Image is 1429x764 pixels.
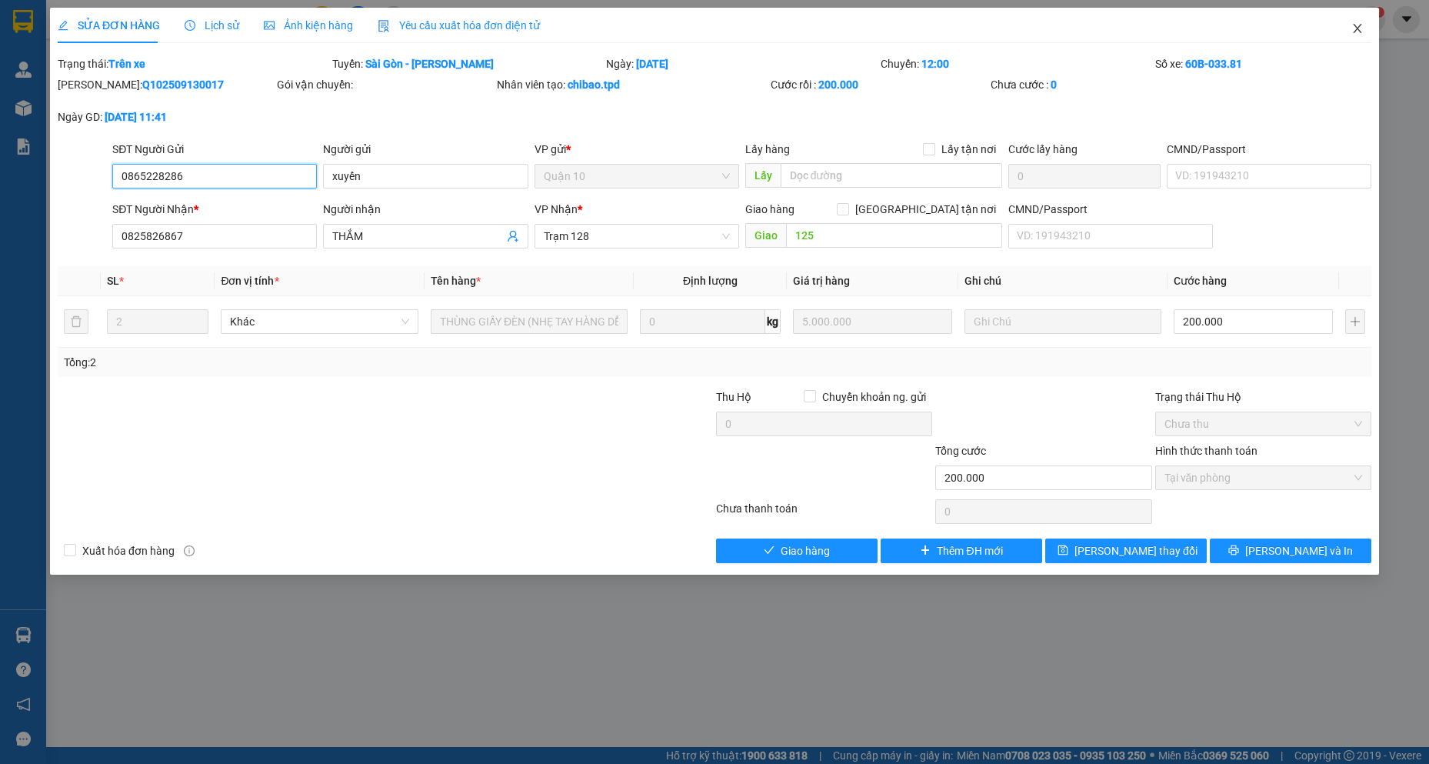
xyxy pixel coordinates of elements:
[1210,539,1371,563] button: printer[PERSON_NAME] và In
[881,539,1042,563] button: plusThêm ĐH mới
[507,230,519,242] span: user-add
[544,165,730,188] span: Quận 10
[58,108,274,125] div: Ngày GD:
[184,545,195,556] span: info-circle
[636,58,668,70] b: [DATE]
[142,78,224,91] b: Q102509130017
[958,266,1168,296] th: Ghi chú
[1228,545,1239,557] span: printer
[765,309,781,334] span: kg
[108,58,145,70] b: Trên xe
[745,203,794,215] span: Giao hàng
[714,500,934,527] div: Chưa thanh toán
[935,141,1002,158] span: Lấy tận nơi
[230,310,409,333] span: Khác
[1008,143,1078,155] label: Cước lấy hàng
[323,201,528,218] div: Người nhận
[935,445,986,457] span: Tổng cước
[76,542,181,559] span: Xuất hóa đơn hàng
[64,354,551,371] div: Tổng: 2
[1058,545,1068,557] span: save
[1051,78,1057,91] b: 0
[58,20,68,31] span: edit
[105,111,167,123] b: [DATE] 11:41
[781,163,1003,188] input: Dọc đường
[185,19,239,32] span: Lịch sử
[781,542,830,559] span: Giao hàng
[771,76,987,93] div: Cước rồi :
[331,55,605,72] div: Tuyến:
[1164,466,1362,489] span: Tại văn phòng
[535,203,578,215] span: VP Nhận
[1245,542,1353,559] span: [PERSON_NAME] và In
[1167,141,1371,158] div: CMND/Passport
[378,19,540,32] span: Yêu cầu xuất hóa đơn điện tử
[264,19,353,32] span: Ảnh kiện hàng
[816,389,932,405] span: Chuyển khoản ng. gửi
[745,163,781,188] span: Lấy
[1074,542,1197,559] span: [PERSON_NAME] thay đổi
[764,545,774,557] span: check
[185,20,195,31] span: clock-circle
[991,76,1207,93] div: Chưa cước :
[277,76,493,93] div: Gói vận chuyển:
[431,275,481,287] span: Tên hàng
[921,58,949,70] b: 12:00
[818,78,858,91] b: 200.000
[1008,164,1161,188] input: Cước lấy hàng
[745,143,790,155] span: Lấy hàng
[56,55,331,72] div: Trạng thái:
[365,58,494,70] b: Sài Gòn - [PERSON_NAME]
[879,55,1154,72] div: Chuyến:
[264,20,275,31] span: picture
[1345,309,1365,334] button: plus
[716,539,878,563] button: checkGiao hàng
[683,275,738,287] span: Định lượng
[1174,275,1227,287] span: Cước hàng
[1155,389,1371,405] div: Trạng thái Thu Hộ
[1351,22,1364,35] span: close
[793,275,850,287] span: Giá trị hàng
[849,201,1002,218] span: [GEOGRAPHIC_DATA] tận nơi
[535,141,739,158] div: VP gửi
[64,309,88,334] button: delete
[1164,412,1362,435] span: Chưa thu
[920,545,931,557] span: plus
[112,201,317,218] div: SĐT Người Nhận
[745,223,786,248] span: Giao
[544,225,730,248] span: Trạm 128
[378,20,390,32] img: icon
[431,309,628,334] input: VD: Bàn, Ghế
[716,391,751,403] span: Thu Hộ
[1154,55,1373,72] div: Số xe:
[1336,8,1379,51] button: Close
[497,76,768,93] div: Nhân viên tạo:
[937,542,1002,559] span: Thêm ĐH mới
[605,55,879,72] div: Ngày:
[1008,201,1213,218] div: CMND/Passport
[964,309,1162,334] input: Ghi Chú
[793,309,952,334] input: 0
[112,141,317,158] div: SĐT Người Gửi
[323,141,528,158] div: Người gửi
[786,223,1003,248] input: Dọc đường
[58,19,160,32] span: SỬA ĐƠN HÀNG
[1045,539,1207,563] button: save[PERSON_NAME] thay đổi
[1185,58,1242,70] b: 60B-033.81
[58,76,274,93] div: [PERSON_NAME]:
[107,275,119,287] span: SL
[568,78,620,91] b: chibao.tpd
[221,275,278,287] span: Đơn vị tính
[1155,445,1257,457] label: Hình thức thanh toán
